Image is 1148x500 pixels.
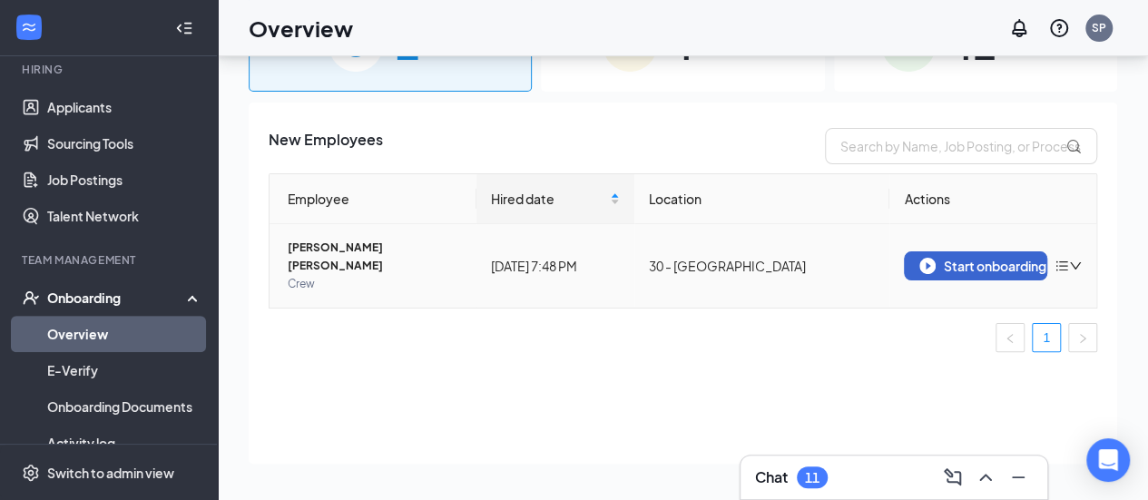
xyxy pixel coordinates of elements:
[805,470,819,485] div: 11
[996,323,1025,352] button: left
[1077,333,1088,344] span: right
[825,128,1097,164] input: Search by Name, Job Posting, or Process
[47,464,174,482] div: Switch to admin view
[47,352,202,388] a: E-Verify
[47,289,187,307] div: Onboarding
[270,174,476,224] th: Employee
[491,256,620,276] div: [DATE] 7:48 PM
[175,19,193,37] svg: Collapse
[996,323,1025,352] li: Previous Page
[47,162,202,198] a: Job Postings
[919,258,1032,274] div: Start onboarding
[1068,323,1097,352] li: Next Page
[1007,466,1029,488] svg: Minimize
[1092,20,1106,35] div: SP
[47,198,202,234] a: Talent Network
[1005,333,1016,344] span: left
[755,467,788,487] h3: Chat
[1004,463,1033,492] button: Minimize
[491,189,606,209] span: Hired date
[288,239,462,275] span: [PERSON_NAME] [PERSON_NAME]
[22,289,40,307] svg: UserCheck
[1033,324,1060,351] a: 1
[1068,323,1097,352] button: right
[47,316,202,352] a: Overview
[889,174,1096,224] th: Actions
[22,252,199,268] div: Team Management
[1069,260,1082,272] span: down
[1055,259,1069,273] span: bars
[249,13,353,44] h1: Overview
[269,128,383,164] span: New Employees
[22,464,40,482] svg: Settings
[938,463,967,492] button: ComposeMessage
[288,275,462,293] span: Crew
[1048,17,1070,39] svg: QuestionInfo
[47,388,202,425] a: Onboarding Documents
[942,466,964,488] svg: ComposeMessage
[1008,17,1030,39] svg: Notifications
[47,425,202,461] a: Activity log
[1032,323,1061,352] li: 1
[1086,438,1130,482] div: Open Intercom Messenger
[975,466,996,488] svg: ChevronUp
[971,463,1000,492] button: ChevronUp
[634,174,889,224] th: Location
[47,125,202,162] a: Sourcing Tools
[20,18,38,36] svg: WorkstreamLogo
[634,224,889,308] td: 30 - [GEOGRAPHIC_DATA]
[22,62,199,77] div: Hiring
[904,251,1047,280] button: Start onboarding
[47,89,202,125] a: Applicants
